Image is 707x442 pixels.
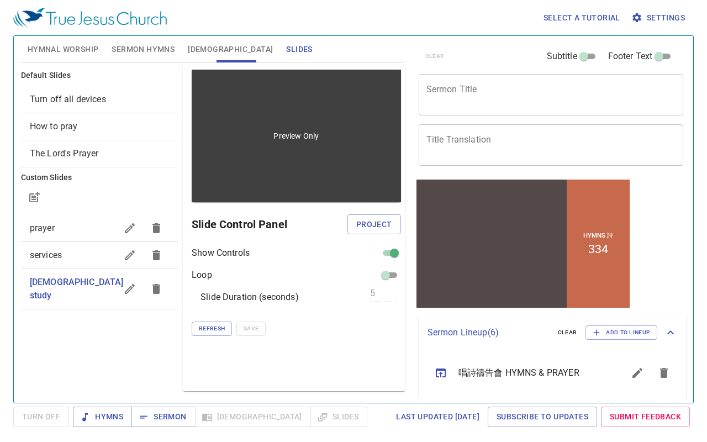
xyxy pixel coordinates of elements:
span: Select a tutorial [544,11,620,25]
span: Settings [634,11,685,25]
p: Sermon Lineup ( 6 ) [428,326,549,339]
button: Add to Lineup [585,325,657,340]
span: Refresh [199,324,225,334]
span: Add to Lineup [593,328,650,338]
span: 唱詩禱告會 HYMNS & PRAYER [458,366,598,380]
p: Loop [192,269,212,282]
div: [DEMOGRAPHIC_DATA] study [21,269,178,309]
a: Submit Feedback [601,407,690,427]
span: [DEMOGRAPHIC_DATA] [188,43,273,56]
span: prayer [30,223,55,233]
span: bible study [30,277,124,301]
button: Project [347,214,401,235]
span: Last updated [DATE] [396,410,479,424]
p: Slide Duration (seconds) [201,291,299,304]
button: Sermon [131,407,195,427]
h6: Custom Slides [21,172,178,184]
span: Hymns [82,410,123,424]
span: 週五查經聚會 [DATE] [DEMOGRAPHIC_DATA] Study [458,398,598,425]
div: The Lord's Prayer [21,140,178,167]
span: Subtitle [547,50,577,63]
span: clear [558,328,577,338]
div: Sermon Lineup(6)clearAdd to Lineup [419,314,687,351]
iframe: from-child [414,177,632,310]
span: [object Object] [30,148,99,159]
p: Show Controls [192,246,250,260]
button: Refresh [192,322,232,336]
span: Slides [286,43,312,56]
span: [object Object] [30,94,106,104]
span: Submit Feedback [610,410,681,424]
span: Project [356,218,392,231]
p: Preview Only [273,130,319,141]
img: True Jesus Church [13,8,167,28]
div: services [21,242,178,269]
span: services [30,250,62,260]
div: prayer [21,215,178,241]
span: Sermon [140,410,186,424]
span: [object Object] [30,121,78,131]
a: Subscribe to Updates [488,407,597,427]
div: Turn off all devices [21,86,178,113]
span: Hymnal Worship [28,43,99,56]
button: clear [551,326,584,339]
span: Subscribe to Updates [497,410,588,424]
h6: Default Slides [21,70,178,82]
span: Footer Text [608,50,653,63]
div: How to pray [21,113,178,140]
h6: Slide Control Panel [192,215,347,233]
button: Select a tutorial [539,8,625,28]
span: Sermon Hymns [112,43,175,56]
button: Hymns [73,407,132,427]
a: Last updated [DATE] [392,407,484,427]
button: Settings [629,8,689,28]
